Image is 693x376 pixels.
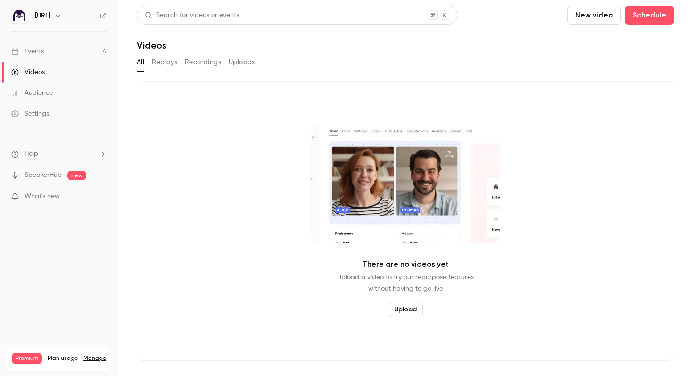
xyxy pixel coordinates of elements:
[137,40,166,51] h1: Videos
[625,6,674,25] button: Schedule
[67,171,86,180] span: new
[337,272,474,294] p: Upload a video to try our repurpose features without having to go live
[11,149,107,159] li: help-dropdown-opener
[48,355,78,362] span: Plan usage
[137,55,144,70] button: All
[11,88,53,98] div: Audience
[11,109,49,118] div: Settings
[229,55,255,70] button: Uploads
[363,259,449,270] p: There are no videos yet
[388,302,423,317] button: Upload
[25,170,62,180] a: SpeakerHub
[11,67,45,77] div: Videos
[12,353,42,364] span: Premium
[152,55,177,70] button: Replays
[145,10,239,20] div: Search for videos or events
[12,8,27,23] img: Ed.ai
[567,6,621,25] button: New video
[185,55,221,70] button: Recordings
[25,192,60,201] span: What's new
[83,355,106,362] a: Manage
[35,11,50,20] h6: [URL]
[11,47,44,56] div: Events
[137,6,674,370] section: Videos
[25,149,38,159] span: Help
